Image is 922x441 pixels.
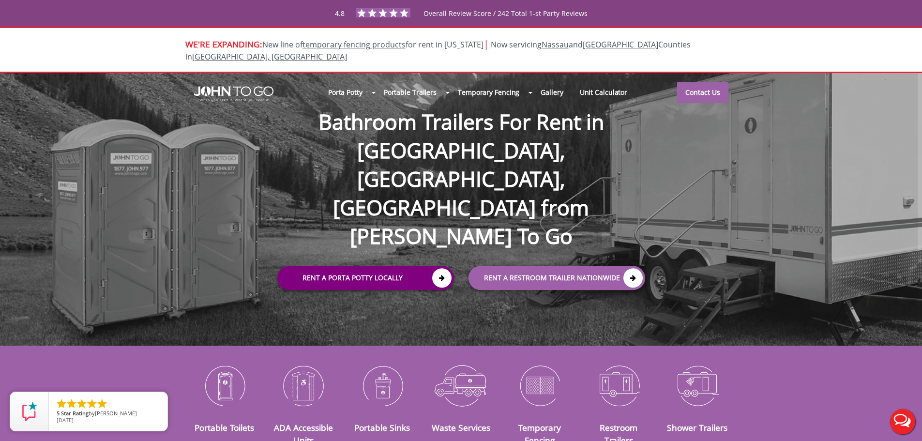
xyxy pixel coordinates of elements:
a: [GEOGRAPHIC_DATA], [GEOGRAPHIC_DATA] [192,51,347,62]
img: Shower-Trailers-icon_N.png [665,360,730,411]
img: Restroom-Trailers-icon_N.png [587,360,651,411]
span: 5 [57,410,60,417]
img: Temporary-Fencing-cion_N.png [508,360,572,411]
span: Star Rating [61,410,89,417]
li:  [76,398,88,410]
li:  [66,398,77,410]
a: Portable Sinks [354,422,410,433]
img: ADA-Accessible-Units-icon_N.png [271,360,335,411]
h1: Bathroom Trailers For Rent in [GEOGRAPHIC_DATA], [GEOGRAPHIC_DATA], [GEOGRAPHIC_DATA] from [PERSO... [268,76,655,251]
a: [GEOGRAPHIC_DATA] [583,39,658,50]
a: Shower Trailers [667,422,727,433]
span: Now servicing and Counties in [185,39,691,62]
span: WE'RE EXPANDING: [185,38,262,50]
span: [DATE] [57,416,74,424]
a: Portable Trailers [376,82,445,103]
img: Review Rating [20,402,39,421]
span: | [484,37,489,50]
button: Live Chat [883,402,922,441]
a: Temporary Fencing [450,82,528,103]
span: 4.8 [335,9,345,18]
a: temporary fencing products [302,39,406,50]
li:  [86,398,98,410]
a: Portable Toilets [195,422,254,433]
img: Portable-Toilets-icon_N.png [193,360,257,411]
a: Unit Calculator [572,82,636,103]
a: Porta Potty [320,82,371,103]
span: New line of for rent in [US_STATE] [185,39,691,62]
img: JOHN to go [194,86,273,102]
a: Gallery [532,82,571,103]
li:  [96,398,108,410]
a: Nassau [542,39,569,50]
img: Portable-Sinks-icon_N.png [350,360,414,411]
a: rent a RESTROOM TRAILER Nationwide [469,266,645,290]
span: [PERSON_NAME] [95,410,137,417]
span: by [57,411,160,417]
a: Waste Services [432,422,490,433]
li:  [56,398,67,410]
a: Contact Us [677,82,728,103]
a: Rent a Porta Potty Locally [277,266,454,290]
img: Waste-Services-icon_N.png [429,360,493,411]
span: Overall Review Score / 242 Total 1-st Party Reviews [423,9,588,37]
